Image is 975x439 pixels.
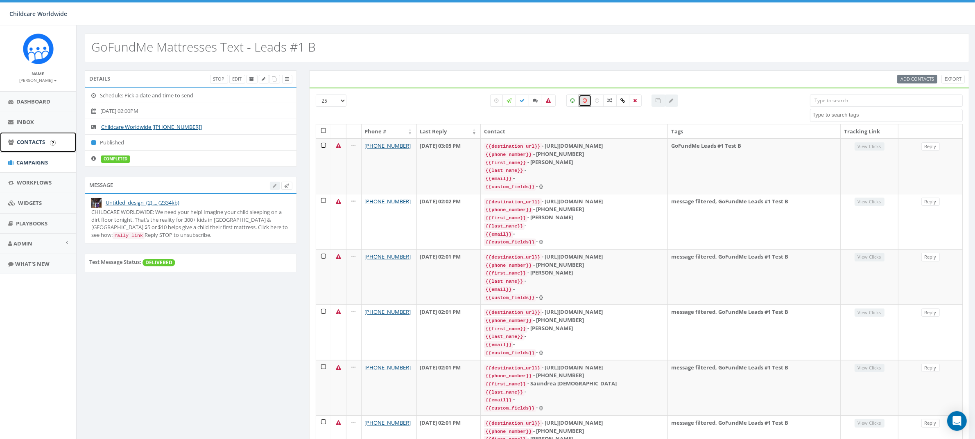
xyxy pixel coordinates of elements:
[668,138,841,194] td: GoFundMe Leads #1 Test B
[272,76,277,82] span: Clone Campaign
[484,427,664,435] div: - [PHONE_NUMBER]
[210,75,228,83] a: Stop
[285,182,289,189] span: Send Test Message
[365,364,411,371] a: [PHONE_NUMBER]
[50,140,56,146] input: Submit
[921,198,940,206] a: Reply
[484,428,533,435] code: {{phone_number}}
[921,364,940,372] a: Reply
[484,182,664,191] div: - {}
[101,155,130,163] label: completed
[365,198,411,205] a: [PHONE_NUMBER]
[484,285,664,293] div: -
[484,214,664,222] div: - [PERSON_NAME]
[484,333,525,340] code: {{last_name}}
[484,269,664,277] div: - [PERSON_NAME]
[484,340,664,349] div: -
[484,151,533,158] code: {{phone_number}}
[484,183,536,191] code: {{custom_fields}}
[91,140,100,145] i: Published
[668,249,841,304] td: message filtered, GoFundMe Leads #1 Test B
[262,76,266,82] span: Edit Campaign Title
[484,420,542,427] code: {{destination_url}}
[484,396,664,404] div: -
[484,159,527,167] code: {{first_name}}
[668,304,841,360] td: message filtered, GoFundMe Leads #1 Test B
[20,76,57,83] a: [PERSON_NAME]
[591,95,604,107] label: Neutral
[668,124,841,139] th: Tags
[20,77,57,83] small: [PERSON_NAME]
[365,253,411,260] a: [PHONE_NUMBER]
[484,222,664,230] div: -
[542,95,556,107] label: Bounced
[484,150,664,158] div: - [PHONE_NUMBER]
[484,309,542,316] code: {{destination_url}}
[106,199,179,206] a: Untitled_design_(2).... (2334kb)
[285,76,289,82] span: View Campaign Delivery Statistics
[91,40,316,54] h2: GoFundMe Mattresses Text - Leads #1 B
[481,124,668,139] th: Contact
[484,341,513,349] code: {{email}}
[668,194,841,249] td: message filtered, GoFundMe Leads #1 Test B
[365,308,411,315] a: [PHONE_NUMBER]
[484,214,527,222] code: {{first_name}}
[365,419,411,426] a: [PHONE_NUMBER]
[484,254,542,261] code: {{destination_url}}
[23,34,54,64] img: Rally_Corp_Icon.png
[15,260,50,268] span: What's New
[484,198,542,206] code: {{destination_url}}
[484,371,664,380] div: - [PHONE_NUMBER]
[10,10,68,18] span: Childcare Worldwide
[484,231,513,238] code: {{email}}
[484,405,536,412] code: {{custom_fields}}
[603,95,617,107] label: Mixed
[484,278,525,285] code: {{last_name}}
[484,277,664,285] div: -
[85,134,296,151] li: Published
[16,159,48,166] span: Campaigns
[484,286,513,293] code: {{email}}
[484,372,533,380] code: {{phone_number}}
[484,396,513,404] code: {{email}}
[668,360,841,415] td: message filtered, GoFundMe Leads #1 Test B
[484,167,525,174] code: {{last_name}}
[484,365,542,372] code: {{destination_url}}
[32,71,45,77] small: Name
[89,258,141,266] label: Test Message Status:
[484,325,527,333] code: {{first_name}}
[14,240,32,247] span: Admin
[417,360,481,415] td: [DATE] 02:01 PM
[484,239,536,246] code: {{custom_fields}}
[484,261,664,269] div: - [PHONE_NUMBER]
[484,380,664,388] div: - Saundrea [DEMOGRAPHIC_DATA]
[484,388,664,396] div: -
[16,98,50,105] span: Dashboard
[921,142,940,151] a: Reply
[484,206,533,214] code: {{phone_number}}
[113,232,145,239] code: rally_link
[143,259,175,266] span: DELIVERED
[484,294,536,302] code: {{custom_fields}}
[85,103,296,119] li: [DATE] 02:00PM
[484,198,664,206] div: - [URL][DOMAIN_NAME]
[529,95,543,107] label: Replied
[484,262,533,269] code: {{phone_number}}
[947,411,967,431] div: Open Intercom Messenger
[91,93,100,98] i: Schedule: Pick a date and time to send
[365,142,411,149] a: [PHONE_NUMBER]
[484,389,525,396] code: {{last_name}}
[484,380,527,388] code: {{first_name}}
[362,124,417,139] th: Phone #: activate to sort column ascending
[484,158,664,167] div: - [PERSON_NAME]
[484,316,664,324] div: - [PHONE_NUMBER]
[484,308,664,316] div: - [URL][DOMAIN_NAME]
[484,175,513,182] code: {{email}}
[484,317,533,324] code: {{phone_number}}
[417,249,481,304] td: [DATE] 02:01 PM
[85,177,297,193] div: Message
[229,75,245,83] a: Edit
[16,118,34,126] span: Inbox
[91,208,290,239] div: CHILDCARE WORLDWIDE: We need your help! Imagine your child sleeping on a dirt floor tonight. That...
[921,308,940,317] a: Reply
